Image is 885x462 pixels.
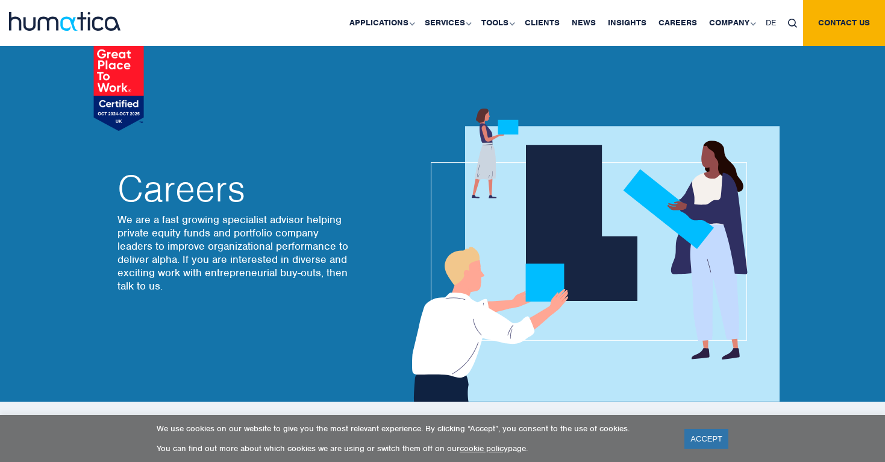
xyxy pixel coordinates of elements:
[157,423,669,434] p: We use cookies on our website to give you the most relevant experience. By clicking “Accept”, you...
[401,109,780,402] img: about_banner1
[9,12,120,31] img: logo
[460,443,508,454] a: cookie policy
[788,19,797,28] img: search_icon
[684,429,728,449] a: ACCEPT
[117,171,352,207] h2: Careers
[766,17,776,28] span: DE
[157,443,669,454] p: You can find out more about which cookies we are using or switch them off on our page.
[117,213,352,293] p: We are a fast growing specialist advisor helping private equity funds and portfolio company leade...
